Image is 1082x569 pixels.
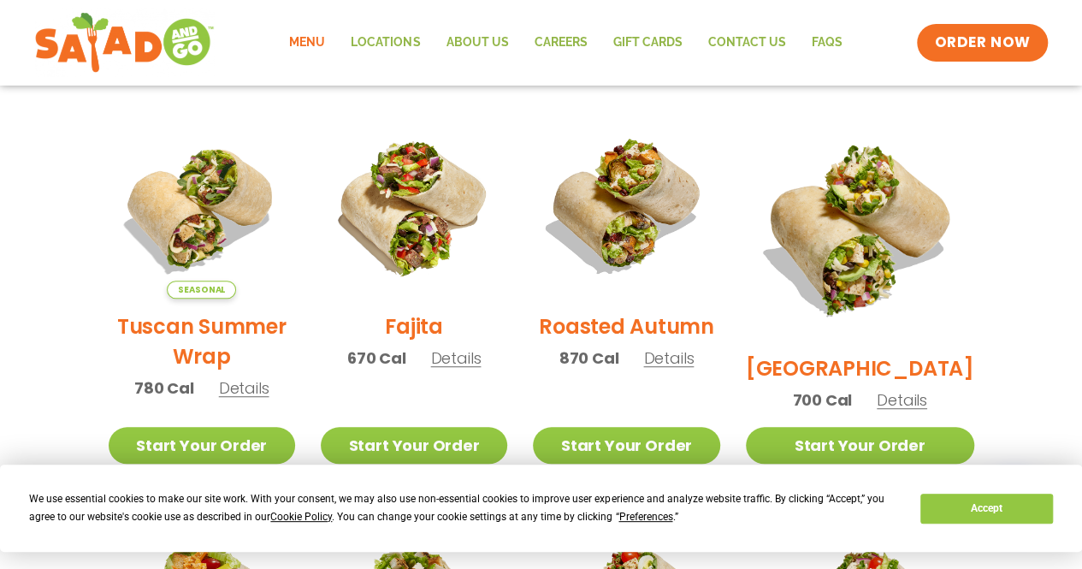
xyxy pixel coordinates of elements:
span: Details [643,347,694,369]
a: About Us [433,23,521,62]
a: Careers [521,23,600,62]
img: Product photo for Tuscan Summer Wrap [109,112,295,299]
a: Start Your Order [109,427,295,464]
span: Cookie Policy [270,511,332,523]
img: Product photo for BBQ Ranch Wrap [746,112,974,341]
h2: Tuscan Summer Wrap [109,311,295,371]
span: Seasonal [167,281,236,299]
img: Product photo for Fajita Wrap [321,112,507,299]
a: GIFT CARDS [600,23,695,62]
a: ORDER NOW [917,24,1047,62]
img: new-SAG-logo-768×292 [34,9,215,77]
a: Start Your Order [321,427,507,464]
a: Locations [338,23,433,62]
span: 670 Cal [347,347,406,370]
a: Start Your Order [746,427,974,464]
div: We use essential cookies to make our site work. With your consent, we may also use non-essential ... [29,490,900,526]
a: FAQs [798,23,854,62]
a: Menu [276,23,338,62]
span: Preferences [618,511,672,523]
span: 780 Cal [134,376,194,400]
nav: Menu [276,23,854,62]
img: Product photo for Roasted Autumn Wrap [533,112,719,299]
a: Start Your Order [533,427,719,464]
span: ORDER NOW [934,33,1030,53]
h2: Fajita [385,311,443,341]
h2: [GEOGRAPHIC_DATA] [746,353,974,383]
span: 700 Cal [792,388,852,412]
span: 870 Cal [559,347,619,370]
button: Accept [920,494,1052,524]
span: Details [877,389,927,411]
h2: Roasted Autumn [539,311,714,341]
span: Details [219,377,269,399]
span: Details [431,347,482,369]
a: Contact Us [695,23,798,62]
